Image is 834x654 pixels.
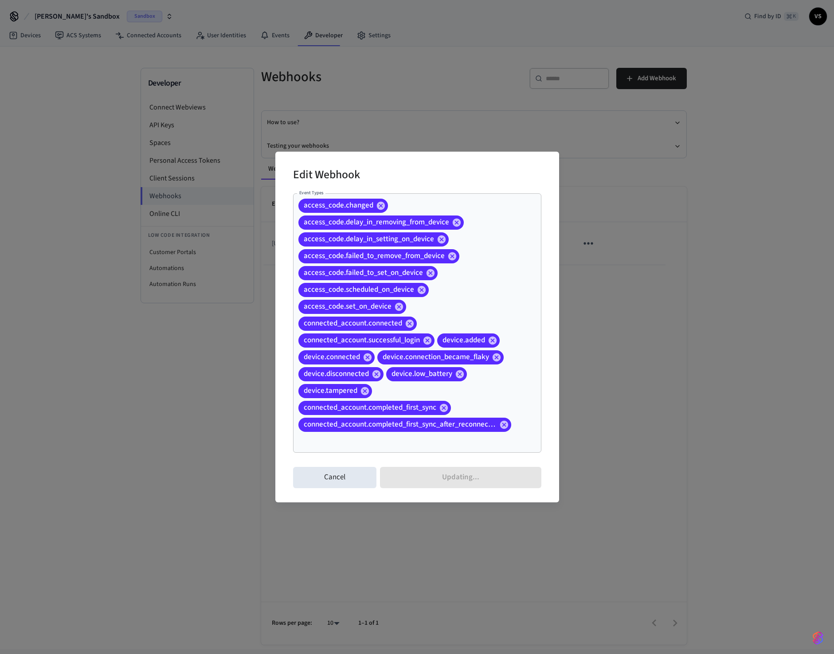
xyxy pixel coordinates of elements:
[298,384,372,398] div: device.tampered
[293,467,377,488] button: Cancel
[298,369,374,378] span: device.disconnected
[813,631,823,645] img: SeamLogoGradient.69752ec5.svg
[298,386,363,395] span: device.tampered
[298,367,384,381] div: device.disconnected
[298,350,375,364] div: device.connected
[298,283,429,297] div: access_code.scheduled_on_device
[299,189,324,196] label: Event Types
[298,201,379,210] span: access_code.changed
[386,367,467,381] div: device.low_battery
[298,302,397,311] span: access_code.set_on_device
[298,300,406,314] div: access_code.set_on_device
[298,418,511,432] div: connected_account.completed_first_sync_after_reconnection
[298,319,407,328] span: connected_account.connected
[298,235,439,243] span: access_code.delay_in_setting_on_device
[298,336,425,345] span: connected_account.successful_login
[298,215,464,230] div: access_code.delay_in_removing_from_device
[298,401,451,415] div: connected_account.completed_first_sync
[298,420,502,429] span: connected_account.completed_first_sync_after_reconnection
[298,285,419,294] span: access_code.scheduled_on_device
[298,333,435,348] div: connected_account.successful_login
[437,336,490,345] span: device.added
[298,218,454,227] span: access_code.delay_in_removing_from_device
[298,352,365,361] span: device.connected
[298,232,449,247] div: access_code.delay_in_setting_on_device
[298,249,459,263] div: access_code.failed_to_remove_from_device
[298,403,442,412] span: connected_account.completed_first_sync
[377,350,504,364] div: device.connection_became_flaky
[298,317,417,331] div: connected_account.connected
[377,352,494,361] span: device.connection_became_flaky
[298,199,388,213] div: access_code.changed
[298,266,438,280] div: access_code.failed_to_set_on_device
[298,251,450,260] span: access_code.failed_to_remove_from_device
[293,162,360,189] h2: Edit Webhook
[437,333,500,348] div: device.added
[386,369,458,378] span: device.low_battery
[298,268,428,277] span: access_code.failed_to_set_on_device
